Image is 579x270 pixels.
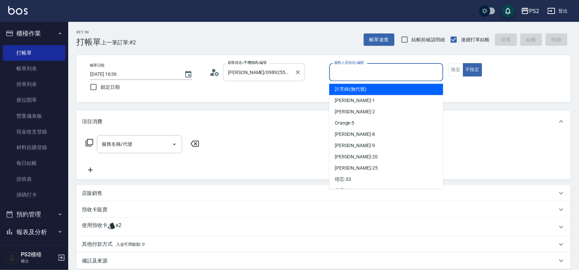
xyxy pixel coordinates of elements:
[76,185,571,201] div: 店販銷售
[335,86,367,93] span: 許芳綺 (無代號)
[76,111,571,132] div: 項目消費
[101,38,136,47] span: 上一筆訂單:#2
[334,60,364,65] label: 服務人員姓名/編號
[293,68,303,77] button: Clear
[180,66,197,83] button: Choose date, selected date is 2025-08-18
[3,45,66,61] a: 打帳單
[76,30,101,34] h2: Key In
[76,37,101,47] h3: 打帳單
[82,241,145,248] p: 其他付款方式
[3,25,66,42] button: 櫃檯作業
[76,201,571,218] div: 預收卡販賣
[364,33,394,46] button: 帳單速查
[335,97,375,104] span: [PERSON_NAME] -1
[463,63,482,76] button: 不指定
[461,36,490,43] span: 連續打單結帳
[82,206,107,213] p: 預收卡販賣
[3,155,66,171] a: 每日結帳
[8,6,28,15] img: Logo
[3,205,66,223] button: 預約管理
[335,142,375,150] span: [PERSON_NAME] -9
[3,187,66,203] a: 掃碼打卡
[3,171,66,187] a: 排班表
[169,139,180,150] button: Open
[335,154,378,161] span: [PERSON_NAME] -20
[228,60,267,65] label: 顧客姓名/手機號碼/編號
[3,223,66,241] button: 報表及分析
[335,165,378,172] span: [PERSON_NAME] -25
[116,242,145,247] span: 入金可用餘額: 0
[116,222,121,232] span: x2
[5,251,19,265] img: Person
[3,241,66,258] button: 客戶管理
[82,190,102,197] p: 店販銷售
[82,257,107,265] p: 備註及來源
[82,222,107,232] p: 使用預收卡
[3,76,66,92] a: 掛單列表
[335,120,354,127] span: Orange -5
[518,4,542,18] button: PS2
[412,36,445,43] span: 結帳前確認明細
[545,5,571,17] button: 登出
[90,63,104,68] label: 帳單日期
[335,176,351,183] span: 培芯 -33
[3,92,66,108] a: 座位開單
[101,84,120,91] span: 鎖定日期
[3,124,66,140] a: 現金收支登錄
[501,4,515,18] button: save
[76,218,571,236] div: 使用預收卡x2
[335,187,351,195] span: 處長 -99
[82,118,102,125] p: 項目消費
[529,7,539,15] div: PS2
[76,236,571,253] div: 其他付款方式入金可用餘額: 0
[3,140,66,155] a: 材料自購登錄
[335,131,375,138] span: [PERSON_NAME] -8
[3,61,66,76] a: 帳單列表
[3,108,66,124] a: 營業儀表板
[21,251,56,258] h5: PS2櫃檯
[449,63,463,76] button: 指定
[76,253,571,269] div: 備註及來源
[21,258,56,264] p: 櫃台
[335,109,375,116] span: [PERSON_NAME] -2
[90,69,177,80] input: YYYY/MM/DD hh:mm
